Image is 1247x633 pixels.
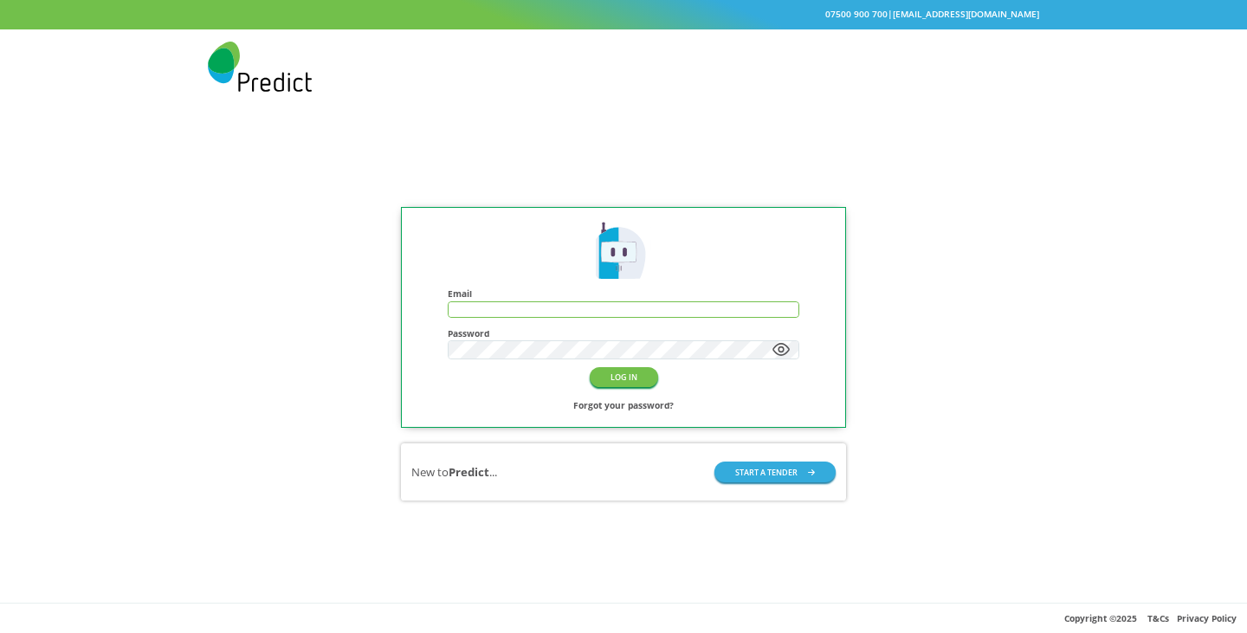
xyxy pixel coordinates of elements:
button: LOG IN [590,367,658,387]
a: Privacy Policy [1177,612,1237,624]
b: Predict [449,464,489,480]
h4: Password [448,328,799,339]
img: Predict Mobile [591,220,655,283]
a: [EMAIL_ADDRESS][DOMAIN_NAME] [893,8,1039,20]
div: New to ... [411,464,497,481]
a: Forgot your password? [573,397,674,414]
button: START A TENDER [714,462,836,481]
a: T&Cs [1147,612,1169,624]
h4: Email [448,288,799,299]
a: 07500 900 700 [825,8,888,20]
div: | [208,6,1039,23]
img: Predict Mobile [208,42,312,92]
